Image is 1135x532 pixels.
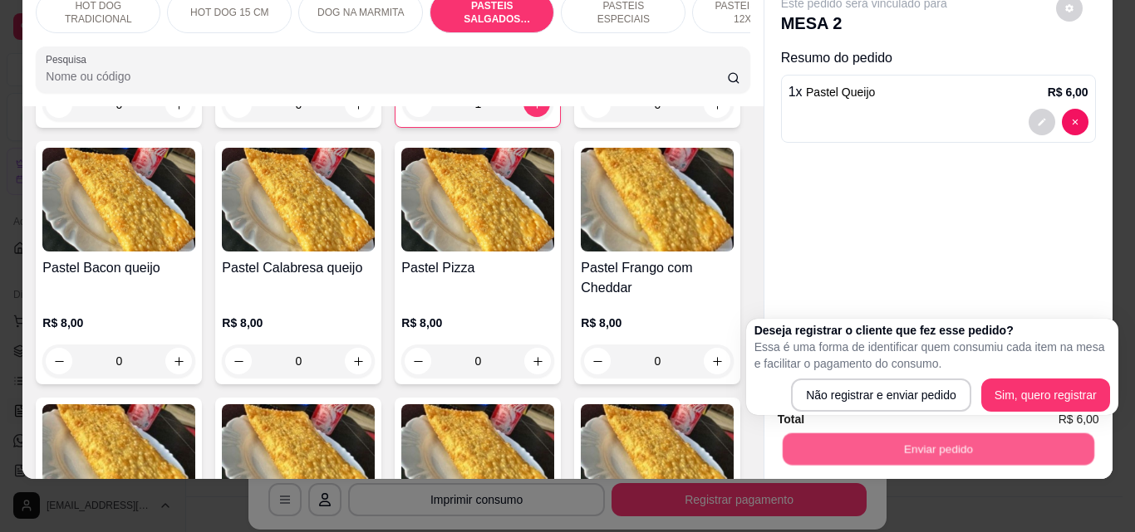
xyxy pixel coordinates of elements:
p: MESA 2 [781,12,947,35]
input: Pesquisa [46,68,727,85]
button: decrease-product-quantity [1029,109,1055,135]
button: decrease-product-quantity [46,348,72,374]
button: Não registrar e enviar pedido [791,378,971,412]
button: decrease-product-quantity [225,348,252,374]
img: product-image [42,404,195,508]
p: 1 x [789,82,876,102]
p: Essa é uma forma de identificar quem consumiu cada item na mesa e facilitar o pagamento do consumo. [754,339,1110,372]
img: product-image [581,148,734,251]
p: HOT DOG 15 CM [190,6,268,19]
button: increase-product-quantity [345,348,371,374]
h4: Pastel Bacon queijo [42,258,195,278]
strong: Total [778,412,804,426]
p: R$ 8,00 [42,315,195,331]
img: product-image [222,404,375,508]
p: Resumo do pedido [781,48,1096,68]
img: product-image [222,148,375,251]
button: increase-product-quantity [165,348,192,374]
button: Enviar pedido [782,432,1093,465]
img: product-image [401,404,554,508]
label: Pesquisa [46,52,92,66]
h4: Pastel Frango com Cheddar [581,258,734,298]
p: R$ 8,00 [401,315,554,331]
button: Sim, quero registrar [981,378,1110,412]
p: R$ 8,00 [581,315,734,331]
button: increase-product-quantity [704,348,730,374]
img: product-image [401,148,554,251]
p: DOG NA MARMITA [317,6,404,19]
h4: Pastel Pizza [401,258,554,278]
button: decrease-product-quantity [405,348,431,374]
button: increase-product-quantity [524,348,551,374]
p: R$ 6,00 [1048,84,1088,100]
h2: Deseja registrar o cliente que fez esse pedido? [754,322,1110,339]
span: Pastel Queijo [806,85,875,99]
button: decrease-product-quantity [584,348,611,374]
button: decrease-product-quantity [1062,109,1088,135]
h4: Pastel Calabresa queijo [222,258,375,278]
p: R$ 8,00 [222,315,375,331]
span: R$ 6,00 [1059,410,1099,428]
img: product-image [581,404,734,508]
img: product-image [42,148,195,251]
